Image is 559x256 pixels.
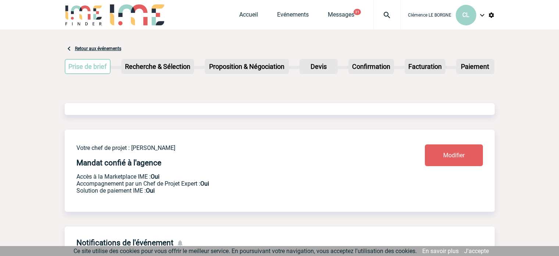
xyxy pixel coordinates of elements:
img: IME-Finder [65,4,103,25]
p: Devis [300,60,337,73]
p: Votre chef de projet : [PERSON_NAME] [76,144,381,151]
a: Retour aux événements [75,46,121,51]
h4: Mandat confié à l'agence [76,158,161,167]
b: Oui [146,187,155,194]
p: Confirmation [349,60,393,73]
button: 31 [354,9,361,15]
p: Proposition & Négociation [205,60,288,73]
span: Clémence LE BORGNE [408,13,451,18]
a: Accueil [239,11,258,21]
p: Facturation [405,60,445,73]
span: CL [462,11,469,18]
p: Conformité aux process achat client, Prise en charge de la facturation, Mutualisation de plusieur... [76,187,381,194]
p: Accès à la Marketplace IME : [76,173,381,180]
a: J'accepte [464,248,489,255]
a: Evénements [277,11,309,21]
a: En savoir plus [422,248,459,255]
p: Paiement [457,60,494,73]
b: Oui [200,180,209,187]
span: Modifier [443,152,465,159]
p: Prestation payante [76,180,381,187]
p: Recherche & Sélection [122,60,193,73]
a: Messages [328,11,354,21]
span: Ce site utilise des cookies pour vous offrir le meilleur service. En poursuivant votre navigation... [74,248,417,255]
p: Prise de brief [65,60,110,73]
h4: Notifications de l'événement [76,238,173,247]
b: Oui [151,173,160,180]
